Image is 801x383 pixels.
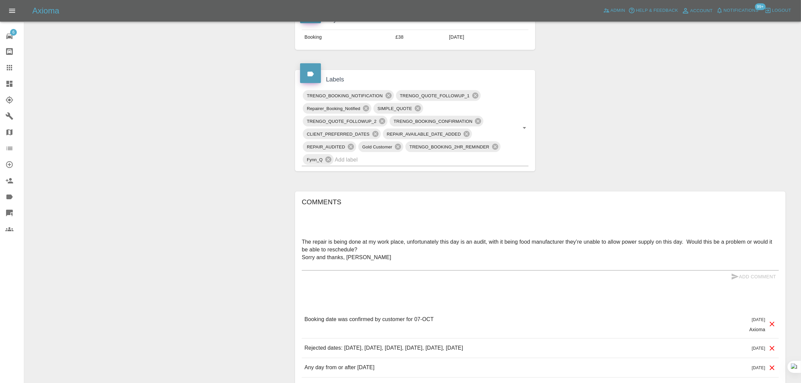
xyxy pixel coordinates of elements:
div: REPAIR_AUDITED [303,141,356,152]
span: Notifications [724,7,759,14]
div: SIMPLE_QUOTE [373,103,423,114]
span: 6 [10,29,17,36]
span: [DATE] [752,346,765,351]
button: Notifications [715,5,760,16]
td: £38 [393,30,446,44]
td: [DATE] [446,30,529,44]
div: TRENGO_QUOTE_FOLLOWUP_1 [396,90,481,101]
div: TRENGO_BOOKING_CONFIRMATION [390,116,483,127]
span: Logout [772,7,791,14]
button: Logout [763,5,793,16]
button: Open drawer [4,3,20,19]
div: CLIENT_PREFERRED_DATES [303,129,381,139]
textarea: The repair is being done at my work place, unfortunately this day is an audit, with it being food... [302,238,779,269]
button: Open [520,123,529,133]
span: TRENGO_BOOKING_NOTIFICATION [303,92,387,100]
div: Repairer_Booking_Notified [303,103,371,114]
td: Booking [302,30,393,44]
span: Admin [611,7,625,14]
div: TRENGO_BOOKING_2HR_REMINDER [405,141,500,152]
span: CLIENT_PREFERRED_DATES [303,130,374,138]
p: Rejected dates: [DATE], [DATE], [DATE], [DATE], [DATE], [DATE] [304,344,463,352]
div: Fynn_Q [303,154,334,165]
span: 99+ [755,3,766,10]
span: TRENGO_BOOKING_2HR_REMINDER [405,143,493,151]
p: Booking date was confirmed by customer for 07-OCT [304,315,434,323]
p: Axioma [749,326,765,333]
span: REPAIR_AUDITED [303,143,349,151]
span: TRENGO_QUOTE_FOLLOWUP_2 [303,117,380,125]
span: Repairer_Booking_Notified [303,105,364,112]
div: TRENGO_BOOKING_NOTIFICATION [303,90,394,101]
input: Add label [335,154,510,165]
a: Admin [602,5,627,16]
span: [DATE] [752,365,765,370]
div: Gold Customer [358,141,403,152]
span: Gold Customer [358,143,396,151]
span: Help & Feedback [636,7,678,14]
span: REPAIR_AVAILABLE_DATE_ADDED [383,130,465,138]
span: TRENGO_BOOKING_CONFIRMATION [390,117,476,125]
a: Account [680,5,715,16]
span: [DATE] [752,317,765,322]
div: REPAIR_AVAILABLE_DATE_ADDED [383,129,472,139]
span: SIMPLE_QUOTE [373,105,416,112]
span: Fynn_Q [303,156,327,164]
button: Help & Feedback [627,5,680,16]
span: TRENGO_QUOTE_FOLLOWUP_1 [396,92,474,100]
h4: Labels [300,75,530,84]
div: TRENGO_QUOTE_FOLLOWUP_2 [303,116,388,127]
span: Account [690,7,713,15]
p: Any day from or after [DATE] [304,363,374,372]
h6: Comments [302,197,779,207]
h5: Axioma [32,5,59,16]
